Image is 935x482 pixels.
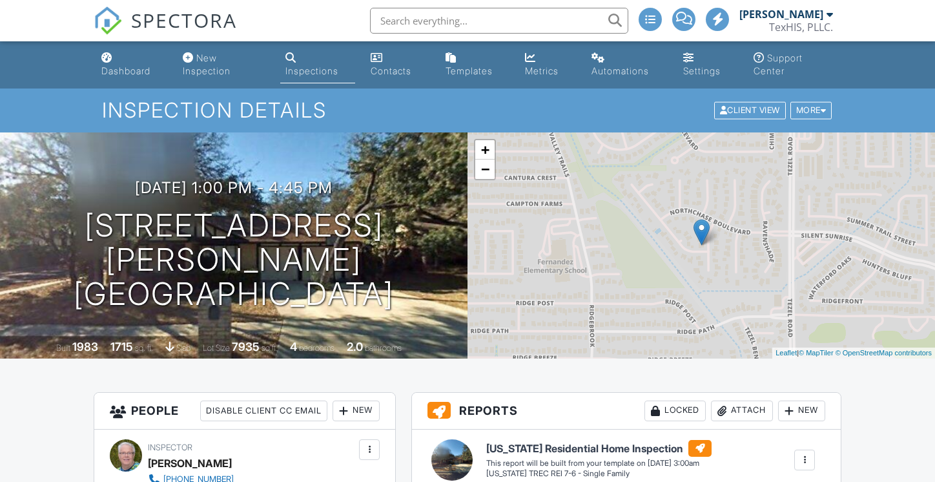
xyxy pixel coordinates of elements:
[347,340,363,353] div: 2.0
[203,343,230,353] span: Lot Size
[711,401,773,421] div: Attach
[232,340,260,353] div: 7935
[72,340,98,353] div: 1983
[754,52,803,76] div: Support Center
[520,47,576,83] a: Metrics
[371,65,411,76] div: Contacts
[56,343,70,353] span: Built
[713,105,789,114] a: Client View
[94,17,237,45] a: SPECTORA
[101,65,150,76] div: Dashboard
[183,52,231,76] div: New Inspection
[475,140,495,160] a: Zoom in
[739,8,823,21] div: [PERSON_NAME]
[790,102,832,120] div: More
[799,349,834,357] a: © MapTiler
[299,343,334,353] span: bedrooms
[370,8,628,34] input: Search everything...
[836,349,932,357] a: © OpenStreetMap contributors
[778,401,825,421] div: New
[440,47,509,83] a: Templates
[525,65,559,76] div: Metrics
[486,468,712,479] div: [US_STATE] TREC REI 7-6 - Single Family
[333,401,380,421] div: New
[486,440,712,457] h6: [US_STATE] Residential Home Inspection
[776,349,797,357] a: Leaflet
[200,401,327,421] div: Disable Client CC Email
[678,47,738,83] a: Settings
[96,47,167,83] a: Dashboard
[131,6,237,34] span: SPECTORA
[176,343,190,353] span: slab
[178,47,270,83] a: New Inspection
[280,47,355,83] a: Inspections
[446,65,493,76] div: Templates
[94,6,122,35] img: The Best Home Inspection Software - Spectora
[365,47,429,83] a: Contacts
[21,209,447,311] h1: [STREET_ADDRESS][PERSON_NAME] [GEOGRAPHIC_DATA]
[412,393,841,430] h3: Reports
[475,160,495,179] a: Zoom out
[644,401,706,421] div: Locked
[586,47,668,83] a: Automations (Advanced)
[290,340,297,353] div: 4
[683,65,721,76] div: Settings
[135,343,153,353] span: sq. ft.
[769,21,833,34] div: TexHIS, PLLC.
[110,340,133,353] div: 1715
[486,458,712,468] div: This report will be built from your template on [DATE] 3:00am
[591,65,649,76] div: Automations
[135,179,333,196] h3: [DATE] 1:00 pm - 4:45 pm
[148,443,192,452] span: Inspector
[148,454,232,473] div: [PERSON_NAME]
[285,65,338,76] div: Inspections
[714,102,786,120] div: Client View
[262,343,278,353] span: sq.ft.
[772,348,935,359] div: |
[365,343,402,353] span: bathrooms
[102,99,834,121] h1: Inspection Details
[748,47,839,83] a: Support Center
[94,393,396,430] h3: People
